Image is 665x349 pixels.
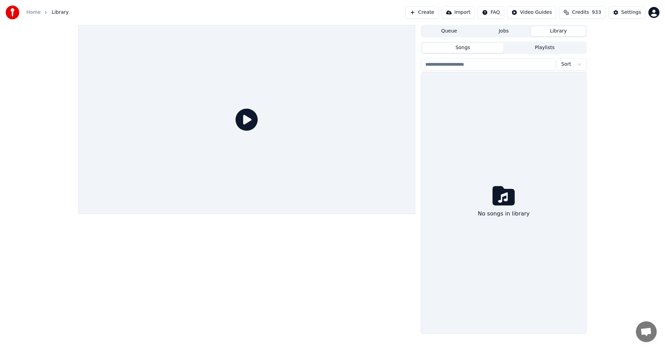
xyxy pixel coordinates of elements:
button: Import [442,6,475,19]
button: Library [531,26,586,36]
span: Sort [561,61,571,68]
div: Settings [621,9,641,16]
button: FAQ [478,6,504,19]
button: Settings [609,6,646,19]
button: Queue [422,26,477,36]
img: youka [6,6,19,19]
span: 933 [592,9,601,16]
button: Credits933 [559,6,605,19]
button: Jobs [477,26,531,36]
a: Home [26,9,41,16]
div: No songs in library [475,207,533,221]
button: Playlists [504,43,586,53]
nav: breadcrumb [26,9,69,16]
span: Library [52,9,69,16]
button: Video Guides [507,6,556,19]
button: Songs [422,43,504,53]
span: Credits [572,9,589,16]
button: Create [405,6,439,19]
a: Avoin keskustelu [636,321,657,342]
